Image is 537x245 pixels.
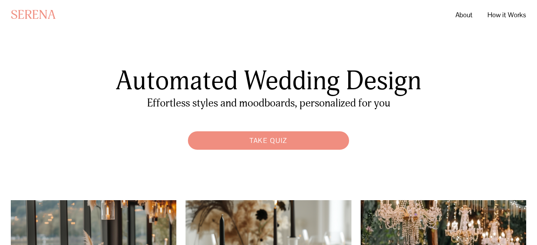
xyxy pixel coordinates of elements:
span: Effortless styles and moodboards, personalized for you [147,96,390,110]
a: How it Works [487,8,526,22]
a: About [455,8,473,22]
span: Automated Wedding Design [116,65,421,97]
a: Take Quiz [184,127,353,154]
a: SERENA [11,7,56,22]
